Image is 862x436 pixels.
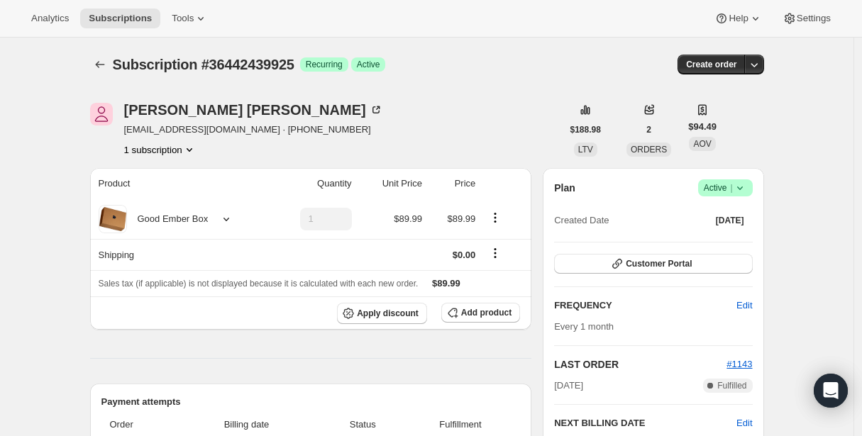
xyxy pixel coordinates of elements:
[90,55,110,74] button: Subscriptions
[726,359,752,369] a: #1143
[706,9,770,28] button: Help
[578,145,593,155] span: LTV
[693,139,711,149] span: AOV
[441,303,520,323] button: Add product
[704,181,747,195] span: Active
[554,298,736,313] h2: FREQUENCY
[356,168,426,199] th: Unit Price
[716,215,744,226] span: [DATE]
[461,307,512,318] span: Add product
[814,374,848,408] div: Open Intercom Messenger
[638,120,660,140] button: 2
[99,205,127,233] img: product img
[484,210,507,225] button: Product actions
[686,59,736,70] span: Create order
[90,103,113,125] span: Ellen Henderson
[357,308,419,319] span: Apply discount
[554,254,752,274] button: Customer Portal
[626,258,692,269] span: Customer Portal
[726,357,752,371] button: #1143
[80,9,160,28] button: Subscriptions
[127,212,209,226] div: Good Ember Box
[570,124,601,135] span: $188.98
[554,181,575,195] h2: Plan
[124,142,197,157] button: Product actions
[325,418,401,432] span: Status
[306,59,343,70] span: Recurring
[728,294,761,317] button: Edit
[90,239,268,270] th: Shipping
[453,250,476,260] span: $0.00
[31,13,69,24] span: Analytics
[89,13,152,24] span: Subscriptions
[124,103,383,117] div: [PERSON_NAME] [PERSON_NAME]
[409,418,512,432] span: Fulfillment
[268,168,356,199] th: Quantity
[797,13,831,24] span: Settings
[729,13,748,24] span: Help
[23,9,77,28] button: Analytics
[554,357,726,371] h2: LAST ORDER
[562,120,609,140] button: $188.98
[631,145,667,155] span: ORDERS
[394,213,422,224] span: $89.99
[484,245,507,261] button: Shipping actions
[774,9,839,28] button: Settings
[101,395,521,409] h2: Payment attempts
[554,213,609,228] span: Created Date
[172,13,194,24] span: Tools
[717,380,746,391] span: Fulfilled
[337,303,427,324] button: Apply discount
[432,278,460,289] span: $89.99
[707,211,753,230] button: [DATE]
[357,59,380,70] span: Active
[554,321,614,332] span: Every 1 month
[736,416,752,430] button: Edit
[90,168,268,199] th: Product
[554,416,736,430] h2: NEXT BILLING DATE
[448,213,476,224] span: $89.99
[678,55,745,74] button: Create order
[124,123,383,137] span: [EMAIL_ADDRESS][DOMAIN_NAME] · [PHONE_NUMBER]
[113,57,294,72] span: Subscription #36442439925
[554,379,583,393] span: [DATE]
[730,182,732,194] span: |
[646,124,651,135] span: 2
[426,168,480,199] th: Price
[736,298,752,313] span: Edit
[688,120,717,134] span: $94.49
[163,9,216,28] button: Tools
[99,279,419,289] span: Sales tax (if applicable) is not displayed because it is calculated with each new order.
[177,418,316,432] span: Billing date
